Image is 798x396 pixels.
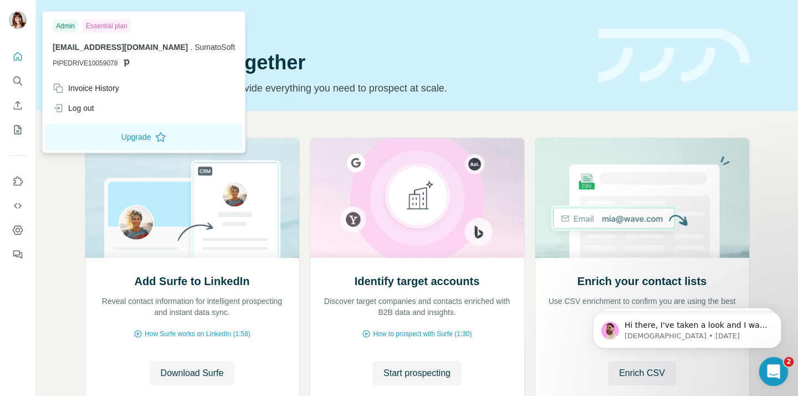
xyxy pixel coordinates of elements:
[85,21,585,32] div: Quick start
[135,273,250,289] h2: Add Surfe to LinkedIn
[48,43,191,53] p: Message from Christian, sent 2d ago
[9,220,27,240] button: Dashboard
[310,138,525,258] img: Identify target accounts
[608,361,676,385] button: Enrich CSV
[85,52,585,74] h1: Let’s prospect together
[53,58,117,68] span: PIPEDRIVE10059078
[535,138,750,258] img: Enrich your contact lists
[598,29,750,83] img: banner
[373,329,472,339] span: How to prospect with Surfe (1:30)
[85,138,300,258] img: Add Surfe to LinkedIn
[53,103,94,114] div: Log out
[355,273,480,289] h2: Identify target accounts
[53,43,188,52] span: [EMAIL_ADDRESS][DOMAIN_NAME]
[372,361,462,385] button: Start prospecting
[96,296,288,318] p: Reveal contact information for intelligent prospecting and instant data sync.
[546,296,738,318] p: Use CSV enrichment to confirm you are using the best data available.
[619,367,665,380] span: Enrich CSV
[48,32,191,151] span: Hi there, I've taken a look and I was able to replicate the issue, there seems to be an issue reg...
[321,296,513,318] p: Discover target companies and contacts enriched with B2B data and insights.
[9,171,27,191] button: Use Surfe on LinkedIn
[150,361,235,385] button: Download Surfe
[195,43,235,52] span: SumatoSoft
[9,120,27,140] button: My lists
[53,19,78,33] div: Admin
[576,288,798,366] iframe: Intercom notifications message
[9,71,27,91] button: Search
[9,47,27,67] button: Quick start
[85,80,585,96] p: Pick your starting point and we’ll provide everything you need to prospect at scale.
[53,83,119,94] div: Invoice History
[759,357,789,387] iframe: Intercom live chat
[9,245,27,265] button: Feedback
[577,273,707,289] h2: Enrich your contact lists
[83,19,131,33] div: Essential plan
[190,43,192,52] span: .
[9,196,27,216] button: Use Surfe API
[784,357,794,367] span: 2
[383,367,451,380] span: Start prospecting
[45,124,243,150] button: Upgrade
[9,95,27,115] button: Enrich CSV
[161,367,224,380] span: Download Surfe
[9,11,27,29] img: Avatar
[145,329,250,339] span: How Surfe works on LinkedIn (1:58)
